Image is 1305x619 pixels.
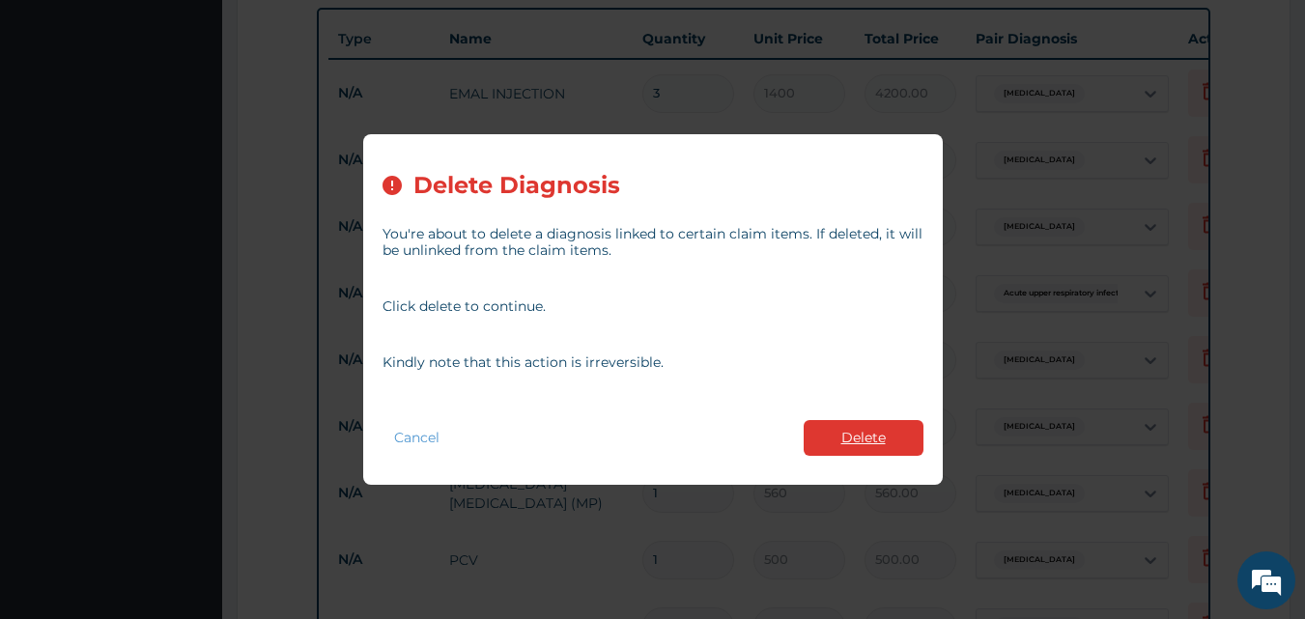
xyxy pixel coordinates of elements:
button: Cancel [383,424,451,452]
h2: Delete Diagnosis [413,173,620,199]
p: Click delete to continue. [383,298,923,315]
textarea: Type your message and hit 'Enter' [10,413,368,481]
div: Chat with us now [100,108,325,133]
p: Kindly note that this action is irreversible. [383,354,923,371]
button: Delete [804,420,923,456]
span: We're online! [112,186,267,381]
img: d_794563401_company_1708531726252_794563401 [36,97,78,145]
p: You're about to delete a diagnosis linked to certain claim items. If deleted, it will be unlinked... [383,226,923,259]
div: Minimize live chat window [317,10,363,56]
